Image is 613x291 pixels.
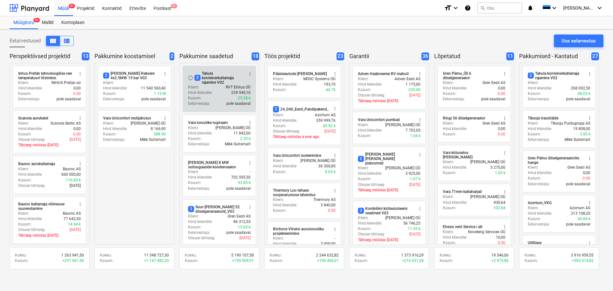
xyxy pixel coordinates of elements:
[10,16,38,29] a: Müügitoru9+
[303,76,336,82] p: MDSC Systems OÜ
[443,194,454,200] p: Klient :
[238,96,251,101] p: 25.28 k
[482,80,505,86] p: Gren Eesti AS
[63,211,81,216] p: Bauroc AS
[470,194,505,200] p: [PERSON_NAME] OÜ
[358,156,364,162] span: 2
[151,126,166,132] p: 8 166,90
[188,169,199,175] p: Klient :
[528,91,541,96] p: Kasum :
[580,132,590,137] p: 3.85 k
[78,71,83,76] span: more_vert
[395,76,420,82] p: Adven Eesti AS
[78,161,83,166] span: more_vert
[57,96,81,102] p: pole saadaval
[82,52,89,60] span: 13
[528,86,552,91] p: Hind kliendile :
[154,91,166,96] p: 1.15 M
[238,180,251,186] p: 93.85 k
[226,186,251,191] p: pole saadaval
[188,214,199,219] p: Klient :
[313,197,336,203] p: Thermory AS
[506,52,514,60] span: 11
[18,227,45,233] p: Otsuse tähtaeg :
[583,176,590,181] p: 0.00
[578,216,590,222] p: 40.84 k
[409,93,420,98] p: [DATE]
[247,120,253,125] span: more_vert
[408,87,420,93] p: 235.00
[273,71,327,76] div: Päästeautode [PERSON_NAME]
[528,216,541,222] p: Kasum :
[18,86,42,91] p: Hind kliendile :
[50,121,81,126] p: Scanola Baltic AS
[247,160,253,165] span: more_vert
[18,183,45,188] p: Otsuse tähtaeg :
[358,221,382,226] p: Hind kliendile :
[528,211,552,216] p: Hind kliendile :
[226,230,251,235] p: pole saadaval
[273,87,286,93] p: Kasum :
[408,226,420,232] p: 11.55 k
[273,118,297,123] p: Hind kliendile :
[358,188,420,193] p: Tähtaeg möödas [DATE]
[562,37,596,45] div: Uus eelarvestus
[10,16,38,29] div: Müügitoru
[70,183,81,188] p: [DATE]
[273,153,321,158] div: Vara Uniconfort isoleerimine
[358,87,371,93] p: Kasum :
[324,129,336,134] p: [DATE]
[528,176,541,181] p: Kasum :
[358,117,400,122] div: Vara Uniconfort pumbad
[443,159,454,165] p: Klient :
[63,37,71,45] span: Kuva veergudena
[358,208,364,214] span: 3
[18,172,42,177] p: Hind kliendile :
[141,86,166,91] p: 11 540 560,40
[49,37,57,45] span: Kuva veergudena
[528,205,539,211] p: Klient :
[417,117,422,122] span: more_vert
[528,132,541,137] p: Kasum :
[443,132,456,137] p: Kasum :
[188,75,193,80] span: Märgi tehtuks
[273,188,329,197] div: Thermory Loo tehase soojavarustuse lahendus
[38,16,57,29] a: Mallid
[528,121,539,126] p: Klient :
[18,132,32,137] p: Kasum :
[188,96,201,101] p: Kasum :
[443,96,465,102] p: Eelarvestaja :
[405,82,420,87] p: 1 175,00
[188,180,201,186] p: Kasum :
[165,80,166,86] p: -
[63,166,81,172] p: Bauroc AS
[409,182,420,188] p: [DATE]
[443,121,454,126] p: Klient :
[591,52,599,60] span: 27
[103,73,109,79] span: 2
[566,96,590,102] p: pole saadaval
[566,222,590,227] p: pole saadaval
[273,106,279,112] span: 2
[490,165,505,170] p: 5 270,00
[273,197,284,203] p: Klient :
[405,171,420,176] p: 3 925,00
[443,170,456,176] p: Kasum :
[358,182,385,188] p: Otsuse tähtaeg :
[273,112,284,118] p: Klient :
[73,132,81,137] p: 0.00
[583,170,590,176] p: 0,00
[315,112,336,118] p: Azortum AS
[528,137,550,142] p: Eelarvestaja :
[417,71,422,76] span: more_vert
[528,73,534,79] span: 2
[188,205,244,214] div: Suur-[PERSON_NAME] 52 diiselgeneraatorid_V03
[358,226,371,232] p: Kasum :
[528,116,558,121] div: Tiksoja trassitäide
[571,211,590,216] p: 313 108,20
[231,175,251,180] p: 702 595,50
[434,52,504,60] p: Lõpetatud
[273,123,286,129] p: Kasum :
[417,152,422,157] span: more_vert
[57,16,88,29] a: Kontoplaan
